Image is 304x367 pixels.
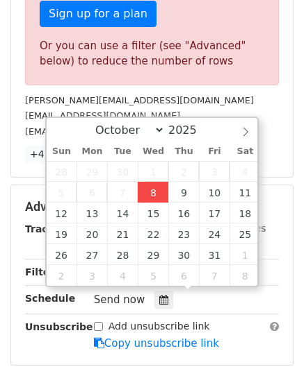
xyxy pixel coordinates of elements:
[25,223,72,234] strong: Tracking
[107,161,138,182] span: September 30, 2025
[138,182,168,203] span: October 8, 2025
[94,293,145,306] span: Send now
[47,203,77,223] span: October 12, 2025
[165,123,215,137] input: Year
[77,265,107,286] span: November 3, 2025
[47,182,77,203] span: October 5, 2025
[138,203,168,223] span: October 15, 2025
[168,223,199,244] span: October 23, 2025
[77,182,107,203] span: October 6, 2025
[107,147,138,156] span: Tue
[77,244,107,265] span: October 27, 2025
[168,244,199,265] span: October 30, 2025
[138,265,168,286] span: November 5, 2025
[230,182,260,203] span: October 11, 2025
[40,1,157,27] a: Sign up for a plan
[25,293,75,304] strong: Schedule
[199,244,230,265] span: October 31, 2025
[230,244,260,265] span: November 1, 2025
[234,300,304,367] iframe: Chat Widget
[199,161,230,182] span: October 3, 2025
[199,182,230,203] span: October 10, 2025
[77,203,107,223] span: October 13, 2025
[25,95,254,105] small: [PERSON_NAME][EMAIL_ADDRESS][DOMAIN_NAME]
[199,223,230,244] span: October 24, 2025
[109,319,210,334] label: Add unsubscribe link
[199,203,230,223] span: October 17, 2025
[47,147,77,156] span: Sun
[199,147,230,156] span: Fri
[168,265,199,286] span: November 6, 2025
[230,265,260,286] span: November 8, 2025
[94,337,219,350] a: Copy unsubscribe link
[230,203,260,223] span: October 18, 2025
[25,146,83,163] a: +47 more
[47,161,77,182] span: September 28, 2025
[107,223,138,244] span: October 21, 2025
[40,38,264,69] div: Or you can use a filter (see "Advanced" below) to reduce the number of rows
[25,266,61,278] strong: Filters
[25,110,180,121] small: [EMAIL_ADDRESS][DOMAIN_NAME]
[230,223,260,244] span: October 25, 2025
[138,147,168,156] span: Wed
[230,161,260,182] span: October 4, 2025
[138,223,168,244] span: October 22, 2025
[107,244,138,265] span: October 28, 2025
[107,182,138,203] span: October 7, 2025
[168,161,199,182] span: October 2, 2025
[138,244,168,265] span: October 29, 2025
[25,321,93,332] strong: Unsubscribe
[47,265,77,286] span: November 2, 2025
[199,265,230,286] span: November 7, 2025
[107,203,138,223] span: October 14, 2025
[25,126,180,137] small: [EMAIL_ADDRESS][DOMAIN_NAME]
[25,199,279,214] h5: Advanced
[77,223,107,244] span: October 20, 2025
[107,265,138,286] span: November 4, 2025
[47,223,77,244] span: October 19, 2025
[77,147,107,156] span: Mon
[77,161,107,182] span: September 29, 2025
[168,203,199,223] span: October 16, 2025
[230,147,260,156] span: Sat
[168,147,199,156] span: Thu
[168,182,199,203] span: October 9, 2025
[47,244,77,265] span: October 26, 2025
[138,161,168,182] span: October 1, 2025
